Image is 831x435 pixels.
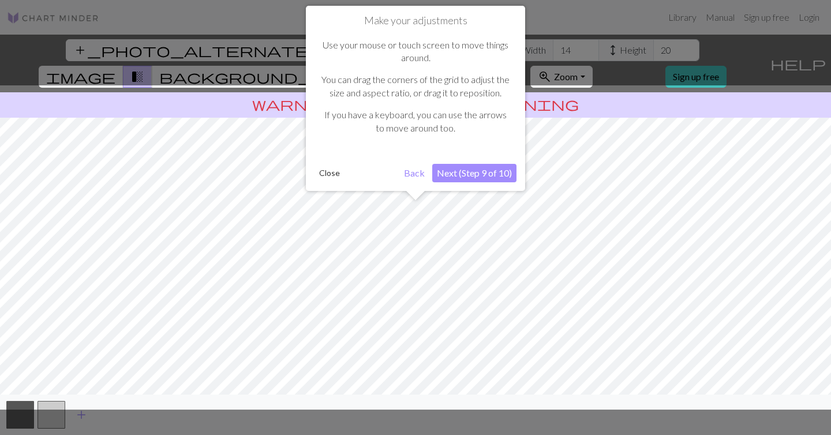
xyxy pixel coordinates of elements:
div: Make your adjustments [306,6,525,191]
h1: Make your adjustments [315,14,516,27]
p: You can drag the corners of the grid to adjust the size and aspect ratio, or drag it to reposition. [320,73,511,99]
button: Back [399,164,429,182]
button: Next (Step 9 of 10) [432,164,516,182]
p: Use your mouse or touch screen to move things around. [320,39,511,65]
p: If you have a keyboard, you can use the arrows to move around too. [320,108,511,134]
button: Close [315,164,345,182]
